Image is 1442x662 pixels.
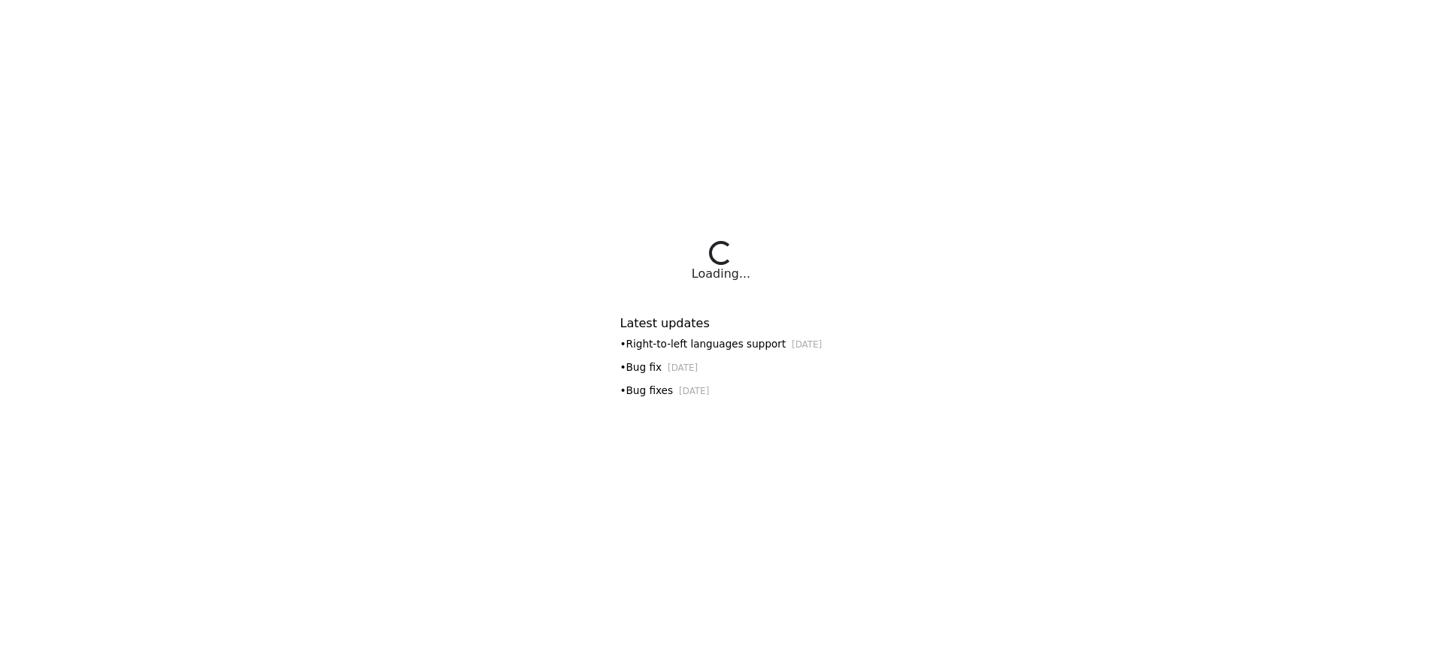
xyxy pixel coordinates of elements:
div: • Bug fix [620,360,822,375]
div: • Right-to-left languages support [620,336,822,352]
div: • Bug fixes [620,383,822,399]
div: Loading... [692,265,750,283]
small: [DATE] [792,339,822,350]
small: [DATE] [668,363,698,373]
small: [DATE] [679,386,709,396]
h6: Latest updates [620,316,822,330]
